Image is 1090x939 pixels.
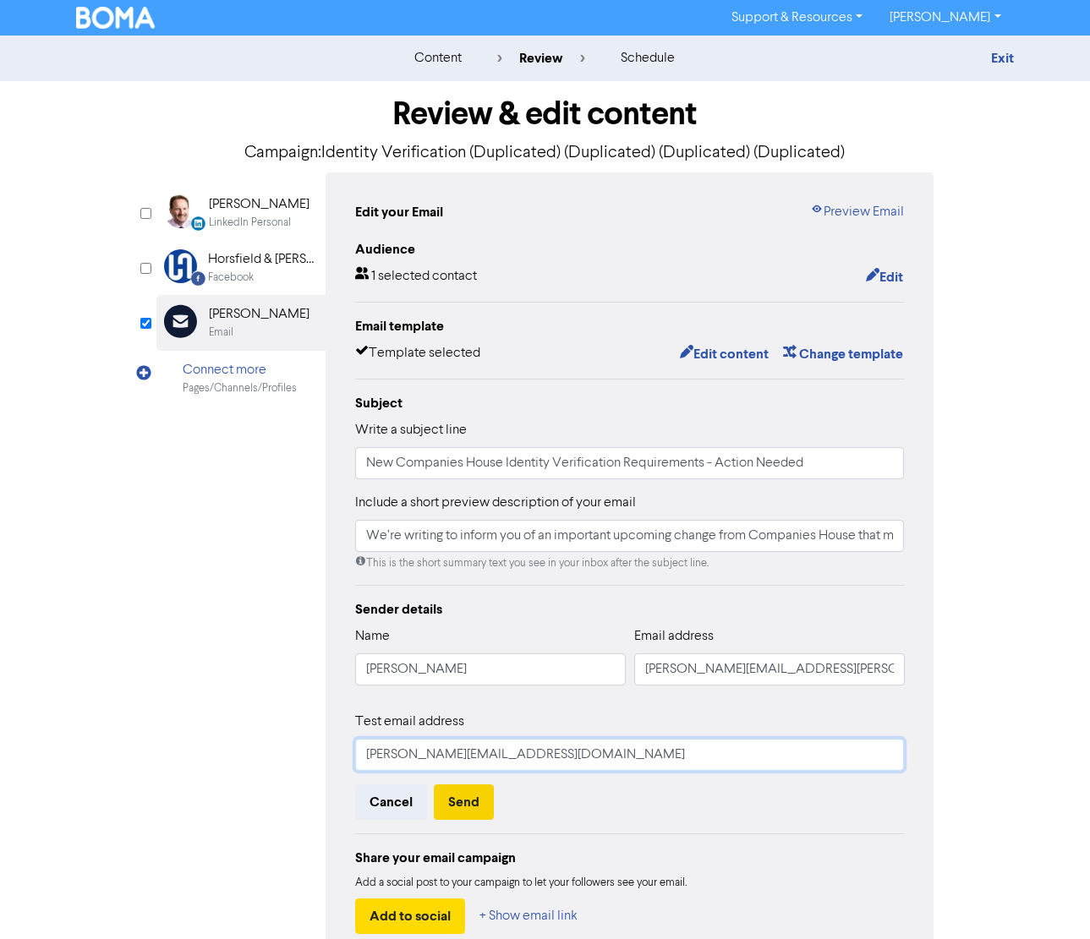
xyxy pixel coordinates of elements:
button: Send [434,784,494,820]
div: Edit your Email [355,202,443,222]
div: Facebook [208,270,254,286]
div: 1 selected contact [355,266,477,288]
h1: Review & edit content [156,95,934,134]
p: Campaign: Identity Verification (Duplicated) (Duplicated) (Duplicated) (Duplicated) [156,140,934,166]
img: BOMA Logo [76,7,156,29]
img: LinkedinPersonal [164,194,198,228]
div: Add a social post to your campaign to let your followers see your email. [355,875,905,892]
div: Horsfield & [PERSON_NAME] Chartered Accountants [208,249,316,270]
button: + Show email link [479,898,578,934]
div: [PERSON_NAME] [209,304,309,325]
div: schedule [621,48,675,68]
a: Support & Resources [718,4,876,31]
div: content [414,48,462,68]
label: Test email address [355,712,464,732]
label: Name [355,626,390,647]
div: Sender details [355,599,905,620]
div: This is the short summary text you see in your inbox after the subject line. [355,555,905,571]
div: Connect more [183,360,297,380]
div: Audience [355,239,905,259]
button: Edit [865,266,904,288]
div: [PERSON_NAME]Email [156,295,326,350]
button: Edit content [679,343,770,365]
a: [PERSON_NAME] [876,4,1014,31]
div: Subject [355,393,905,413]
div: LinkedIn Personal [209,215,291,231]
div: [PERSON_NAME] [209,194,309,215]
div: LinkedinPersonal [PERSON_NAME]LinkedIn Personal [156,185,326,240]
div: Template selected [355,343,480,365]
label: Email address [634,626,714,647]
div: Facebook Horsfield & [PERSON_NAME] Chartered AccountantsFacebook [156,240,326,295]
div: Connect morePages/Channels/Profiles [156,351,326,406]
iframe: Chat Widget [1005,858,1090,939]
div: Pages/Channels/Profiles [183,380,297,396]
div: Email [209,325,233,341]
label: Include a short preview description of your email [355,493,636,513]
a: Preview Email [810,202,904,222]
img: Facebook [164,249,197,283]
button: Cancel [355,784,427,820]
label: Write a subject line [355,420,467,440]
button: Add to social [355,898,465,934]
div: review [497,48,585,68]
div: Email template [355,316,905,336]
a: Exit [991,50,1014,67]
div: Share your email campaign [355,848,905,868]
button: Change template [782,343,904,365]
